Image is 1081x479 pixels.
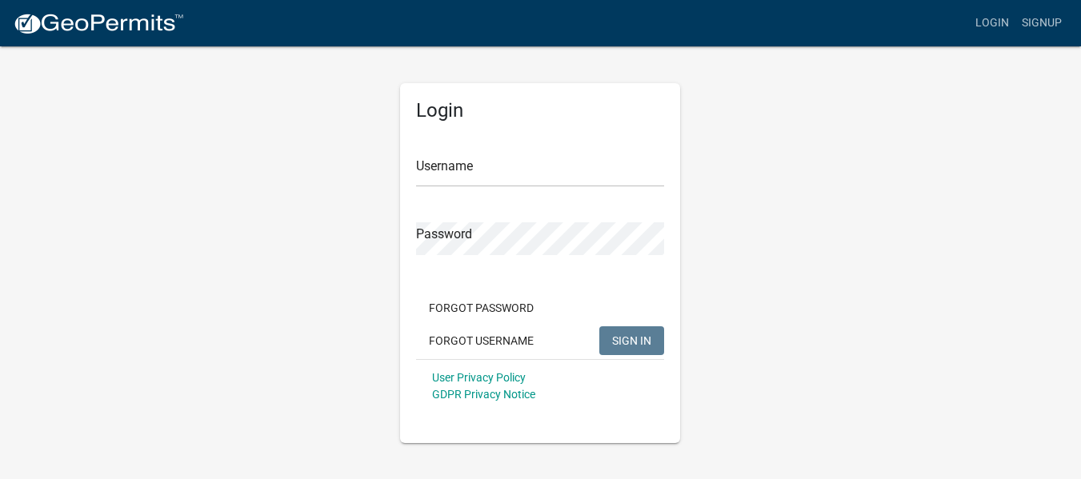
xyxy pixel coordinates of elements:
[599,326,664,355] button: SIGN IN
[416,293,547,322] button: Forgot Password
[432,371,526,384] a: User Privacy Policy
[432,388,535,401] a: GDPR Privacy Notice
[416,326,547,355] button: Forgot Username
[969,8,1015,38] a: Login
[612,333,651,346] span: SIGN IN
[1015,8,1068,38] a: Signup
[416,99,664,122] h5: Login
